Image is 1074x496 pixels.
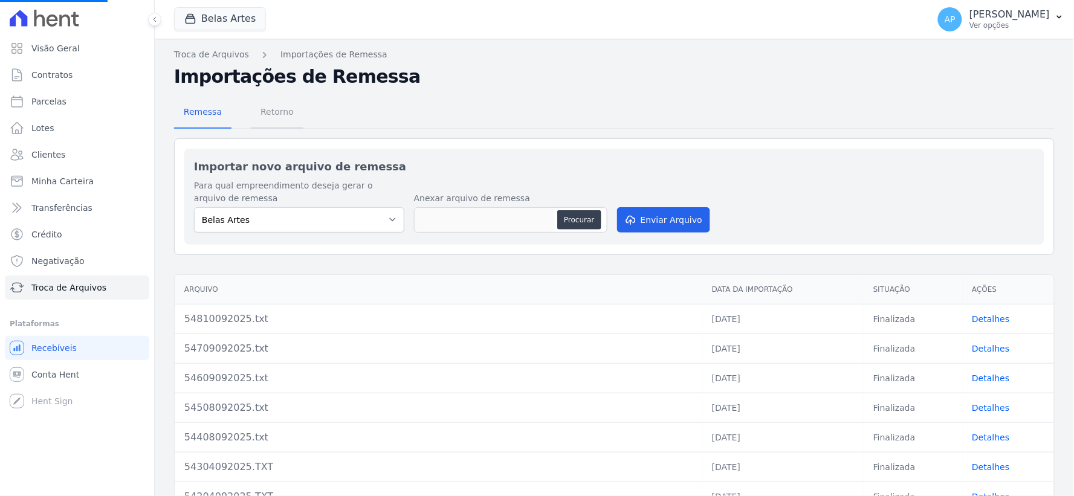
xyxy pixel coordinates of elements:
td: [DATE] [702,333,864,363]
a: Lotes [5,116,149,140]
label: Para qual empreendimento deseja gerar o arquivo de remessa [194,179,404,205]
a: Parcelas [5,89,149,114]
a: Remessa [174,97,231,129]
button: Enviar Arquivo [617,207,710,233]
nav: Tab selector [174,97,303,129]
a: Transferências [5,196,149,220]
a: Clientes [5,143,149,167]
a: Negativação [5,249,149,273]
div: 54508092025.txt [184,401,693,415]
a: Retorno [251,97,303,129]
a: Visão Geral [5,36,149,60]
span: Lotes [31,122,54,134]
a: Detalhes [972,344,1010,353]
a: Importações de Remessa [280,48,387,61]
td: Finalizada [864,393,962,422]
span: Clientes [31,149,65,161]
a: Conta Hent [5,362,149,387]
th: Situação [864,275,962,304]
p: Ver opções [969,21,1050,30]
td: Finalizada [864,304,962,333]
th: Arquivo [175,275,702,304]
div: 54810092025.txt [184,312,693,326]
td: [DATE] [702,304,864,333]
a: Detalhes [972,314,1010,324]
button: Belas Artes [174,7,266,30]
div: Plataformas [10,317,144,331]
span: Negativação [31,255,85,267]
th: Ações [963,275,1054,304]
a: Contratos [5,63,149,87]
label: Anexar arquivo de remessa [414,192,607,205]
td: Finalizada [864,452,962,482]
a: Recebíveis [5,336,149,360]
a: Minha Carteira [5,169,149,193]
a: Detalhes [972,433,1010,442]
div: 54304092025.TXT [184,460,693,474]
td: Finalizada [864,333,962,363]
th: Data da Importação [702,275,864,304]
td: [DATE] [702,393,864,422]
span: Contratos [31,69,73,81]
span: Recebíveis [31,342,77,354]
a: Troca de Arquivos [5,275,149,300]
td: [DATE] [702,422,864,452]
span: Crédito [31,228,62,240]
h2: Importar novo arquivo de remessa [194,158,1035,175]
p: [PERSON_NAME] [969,8,1050,21]
span: AP [945,15,956,24]
h2: Importações de Remessa [174,66,1055,88]
td: Finalizada [864,422,962,452]
button: Procurar [557,210,601,230]
span: Visão Geral [31,42,80,54]
td: Finalizada [864,363,962,393]
div: 54609092025.txt [184,371,693,385]
span: Remessa [176,100,229,124]
td: [DATE] [702,452,864,482]
span: Transferências [31,202,92,214]
a: Detalhes [972,403,1010,413]
span: Troca de Arquivos [31,282,106,294]
div: 54709092025.txt [184,341,693,356]
span: Parcelas [31,95,66,108]
div: 54408092025.txt [184,430,693,445]
span: Minha Carteira [31,175,94,187]
a: Detalhes [972,462,1010,472]
td: [DATE] [702,363,864,393]
a: Detalhes [972,373,1010,383]
nav: Breadcrumb [174,48,1055,61]
button: AP [PERSON_NAME] Ver opções [928,2,1074,36]
span: Conta Hent [31,369,79,381]
a: Crédito [5,222,149,246]
a: Troca de Arquivos [174,48,249,61]
span: Retorno [253,100,301,124]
